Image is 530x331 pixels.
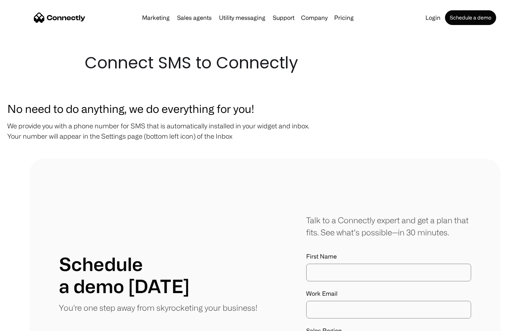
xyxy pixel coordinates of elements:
p: You're one step away from skyrocketing your business! [59,302,257,314]
p: We provide you with a phone number for SMS that is automatically installed in your widget and inb... [7,121,523,141]
a: Marketing [139,15,173,21]
h1: Schedule a demo [DATE] [59,253,190,297]
h1: Connect SMS to Connectly [85,51,445,74]
a: Sales agents [174,15,215,21]
label: Work Email [306,290,471,297]
a: Schedule a demo [445,10,496,25]
ul: Language list [15,318,44,328]
label: First Name [306,253,471,260]
div: Company [301,13,328,23]
a: Pricing [331,15,357,21]
a: Support [270,15,297,21]
a: Utility messaging [216,15,268,21]
aside: Language selected: English [7,318,44,328]
a: Login [423,15,444,21]
h3: No need to do anything, we do everything for you! [7,100,523,117]
div: Talk to a Connectly expert and get a plan that fits. See what’s possible—in 30 minutes. [306,214,471,238]
p: ‍ [7,145,523,155]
